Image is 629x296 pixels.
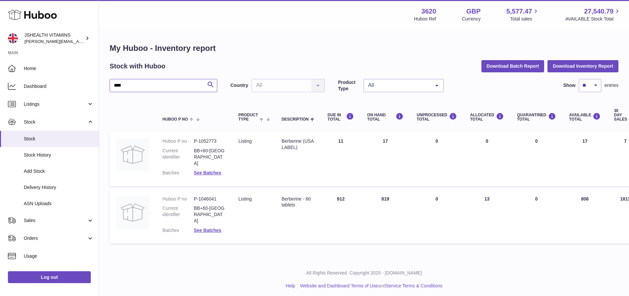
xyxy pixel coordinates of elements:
[410,131,464,186] td: 0
[386,283,442,288] a: Service Terms & Conditions
[569,113,601,122] div: AVAILABLE Total
[24,32,84,45] div: JSHEALTH VITAMINS
[194,148,225,166] dd: BB+60-[GEOGRAPHIC_DATA]
[24,184,94,191] span: Delivery History
[410,189,464,243] td: 0
[194,228,221,233] a: See Batches
[238,138,252,144] span: listing
[110,43,618,54] h1: My Huboo - Inventory report
[563,189,608,243] td: 806
[328,113,354,122] div: DUE IN TOTAL
[507,7,532,16] span: 5,577.47
[417,113,457,122] div: UNPROCESSED Total
[464,131,510,186] td: 0
[194,138,225,144] dd: P-1052773
[517,113,556,122] div: QUARANTINED Total
[24,217,87,224] span: Sales
[238,196,252,202] span: listing
[110,62,165,71] h2: Stock with Huboo
[162,138,194,144] dt: Huboo P no
[470,113,504,122] div: ALLOCATED Total
[563,82,576,89] label: Show
[300,283,378,288] a: Website and Dashboard Terms of Use
[338,79,360,92] label: Product Type
[24,136,94,142] span: Stock
[24,152,94,158] span: Stock History
[162,117,188,122] span: Huboo P no
[24,39,132,44] span: [PERSON_NAME][EMAIL_ADDRESS][DOMAIN_NAME]
[584,7,613,16] span: 27,540.79
[104,270,624,276] p: All Rights Reserved. Copyright 2025 - [DOMAIN_NAME]
[282,117,309,122] span: Description
[510,16,540,22] span: Total sales
[194,205,225,224] dd: BB+60-[GEOGRAPHIC_DATA]
[298,283,442,289] li: and
[162,227,194,234] dt: Batches
[414,16,436,22] div: Huboo Ref
[162,170,194,176] dt: Batches
[24,65,94,72] span: Home
[507,7,540,22] a: 5,577.47 Total sales
[361,131,410,186] td: 17
[116,196,149,229] img: product image
[24,201,94,207] span: ASN Uploads
[162,196,194,202] dt: Huboo P no
[286,283,295,288] a: Help
[367,113,403,122] div: ON HAND Total
[238,113,258,122] span: Product Type
[194,170,221,175] a: See Batches
[24,83,94,90] span: Dashboard
[24,168,94,174] span: Add Stock
[282,196,314,208] div: Berberine - 60 tablets
[321,131,361,186] td: 11
[462,16,481,22] div: Currency
[464,189,510,243] td: 13
[481,60,544,72] button: Download Batch Report
[361,189,410,243] td: 819
[367,82,430,89] span: All
[162,205,194,224] dt: Current identifier
[466,7,480,16] strong: GBP
[230,82,248,89] label: Country
[535,196,538,202] span: 0
[563,131,608,186] td: 17
[321,189,361,243] td: 912
[24,235,87,241] span: Orders
[421,7,436,16] strong: 3620
[282,138,314,151] div: Berberine (USA LABEL)
[565,16,621,22] span: AVAILABLE Stock Total
[116,138,149,171] img: product image
[535,138,538,144] span: 0
[8,271,91,283] a: Log out
[24,253,94,259] span: Usage
[605,82,618,89] span: entries
[194,196,225,202] dd: P-1046041
[24,119,87,125] span: Stock
[162,148,194,166] dt: Current identifier
[547,60,618,72] button: Download Inventory Report
[24,101,87,107] span: Listings
[565,7,621,22] a: 27,540.79 AVAILABLE Stock Total
[8,33,18,43] img: francesca@jshealthvitamins.com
